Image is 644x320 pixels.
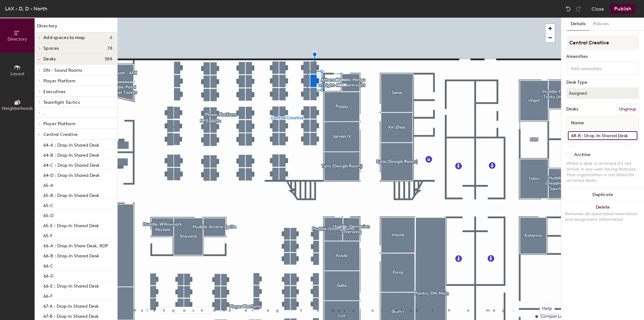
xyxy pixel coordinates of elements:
p: 65-A [43,181,53,188]
input: Add amenities [569,64,626,72]
div: Amenities [566,54,639,59]
p: 67-B : Drop-In Shared Desk [43,312,99,319]
button: DeleteRemoves all associated reservation and assignment information [561,201,644,229]
button: Close [591,4,604,14]
img: Undo [565,6,571,12]
button: Assigned [566,87,639,99]
p: 65-E : Drop-In Shared Desk [43,221,99,228]
p: 66-E : Drop-In Shared Desk [43,282,99,289]
button: Publish [610,4,635,14]
span: Player Platform [43,78,75,84]
span: Desks [43,57,56,62]
p: 64-A : Drop-In Shared Desk [43,141,99,148]
div: LAX - D, D - North [5,5,47,13]
button: Details [567,18,589,31]
p: 65-B : Drop-In Shared Desk [43,191,99,198]
p: 66-B : Drop-In Shared Desk [43,251,99,259]
p: 66-F [43,292,53,299]
span: Layout [10,71,25,76]
span: Name [568,117,587,129]
div: Desks [566,107,578,112]
span: 6 [110,35,112,40]
span: 388 [104,57,112,62]
span: Central Creative [43,132,78,137]
p: 64-C : Drop-In Shared Desk [43,161,100,168]
button: Policies [589,18,613,31]
button: Help [540,304,555,314]
span: Teamfight Tactics [43,100,80,105]
p: 64-D : Drop-In Shared Desk [43,171,100,178]
p: 66-A : Drop-In Share Desk, RDP [43,241,108,249]
button: Duplicate [561,188,644,201]
p: 66-D [43,272,53,279]
span: Neighborhoods [2,106,33,111]
p: 65-D [43,211,53,218]
p: 64-B : Drop-In Shared Desk [43,151,99,158]
p: 65-F [43,231,53,239]
span: Add spaces to map [43,35,85,40]
div: When a desk is archived it's not active in any user-facing features. Your organization is not bil... [566,161,639,183]
button: Ungroup [616,104,639,115]
img: Redo [575,6,581,12]
span: . [43,110,45,116]
div: Removes all associated reservation and assignment information [565,211,640,222]
span: Directory [8,36,27,42]
p: 67-A : Drop-In Shared Desk [43,302,99,309]
div: Desk Type [566,80,639,85]
div: Archive [574,152,591,157]
span: Player Platform [43,121,75,126]
span: 78 [107,46,112,51]
input: Unnamed desk [568,131,637,140]
span: Spaces [43,46,59,51]
span: DN - Sound Rooms [43,68,82,73]
span: Executives [43,89,65,94]
h1: Directory [35,23,117,32]
p: 66-C [43,261,53,269]
p: 65-C [43,201,53,208]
